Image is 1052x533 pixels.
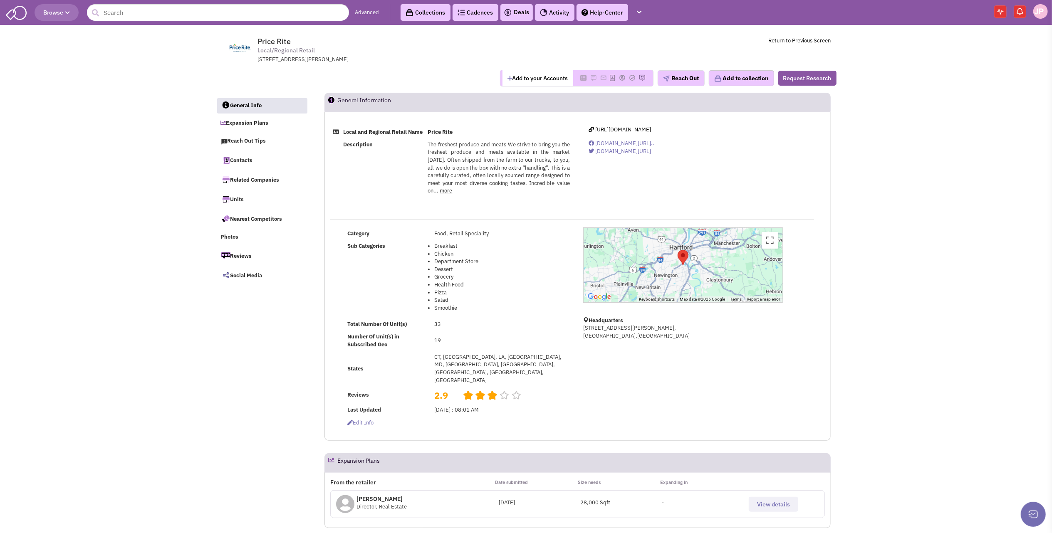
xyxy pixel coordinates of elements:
[583,324,783,340] p: [STREET_ADDRESS][PERSON_NAME], [GEOGRAPHIC_DATA],[GEOGRAPHIC_DATA]
[757,501,790,508] span: View details
[356,503,407,510] span: Director, Real Estate
[440,187,453,194] a: more
[662,499,743,507] div: -
[217,151,307,169] a: Contacts
[678,250,688,265] div: Price Rite
[502,70,573,86] button: Add to your Accounts
[434,266,570,274] li: Dessert
[586,291,613,302] a: Open this area in Google Maps (opens a new window)
[595,126,651,133] span: [URL][DOMAIN_NAME]
[589,140,654,147] a: [DOMAIN_NAME][URL]..
[639,74,646,81] img: Please add to your accounts
[428,128,453,136] b: Price Rite
[453,4,498,21] a: Cadences
[600,74,607,81] img: Please add to your accounts
[432,351,572,387] td: CT, [GEOGRAPHIC_DATA], LA, [GEOGRAPHIC_DATA], MD, [GEOGRAPHIC_DATA], [GEOGRAPHIC_DATA], [GEOGRAPH...
[778,71,837,86] button: Request Research
[347,242,385,249] b: Sub Categories
[347,333,399,348] b: Number Of Unit(s) in Subscribed Geo
[6,4,27,20] img: SmartAdmin
[347,365,364,372] b: States
[582,9,588,16] img: help.png
[434,273,570,281] li: Grocery
[535,4,574,21] a: Activity
[577,4,628,21] a: Help-Center
[434,242,570,250] li: Breakfast
[217,133,307,149] a: Reach Out Tips
[709,70,774,86] button: Add to collection
[257,37,291,46] span: Price Rite
[217,171,307,188] a: Related Companies
[217,210,307,227] a: Nearest Competitors
[589,317,623,324] b: Headquarters
[434,289,570,297] li: Pizza
[343,128,423,136] b: Local and Regional Retail Name
[434,389,457,393] h2: 2.9
[434,281,570,289] li: Health Food
[428,141,570,194] span: The freshest produce and meats We strive to bring you the freshest produce and meats available in...
[495,478,578,486] p: Date submitted
[347,391,369,398] b: Reviews
[540,9,547,16] img: Activity.png
[217,229,307,245] a: Photos
[629,74,636,81] img: Please add to your accounts
[499,499,581,507] div: [DATE]
[434,304,570,312] li: Smoothie
[257,56,475,64] div: [STREET_ADDRESS][PERSON_NAME]
[769,37,831,44] a: Return to Previous Screen
[337,454,380,472] h2: Expansion Plans
[43,9,70,16] span: Browse
[434,250,570,258] li: Chicken
[578,478,660,486] p: Size needs
[586,291,613,302] img: Google
[217,266,307,284] a: Social Media
[714,75,722,82] img: icon-collection-lavender.png
[217,247,307,264] a: Reviews
[663,75,670,82] img: plane.png
[356,495,407,503] p: [PERSON_NAME]
[217,98,308,114] a: General Info
[355,9,379,17] a: Advanced
[217,190,307,208] a: Units
[747,297,780,301] a: Report a map error
[504,7,512,17] img: icon-deals.svg
[347,230,369,237] b: Category
[257,46,315,55] span: Local/Regional Retail
[590,74,597,81] img: Please add to your accounts
[434,296,570,304] li: Salad
[730,297,742,301] a: Terms
[639,296,675,302] button: Keyboard shortcuts
[35,4,79,21] button: Browse
[595,148,651,155] span: [DOMAIN_NAME][URL]
[406,9,413,17] img: icon-collection-lavender-black.svg
[432,227,572,240] td: Food, Retail Speciality
[504,7,530,17] a: Deals
[589,126,651,133] a: [URL][DOMAIN_NAME]
[658,70,705,86] button: Reach Out
[347,321,407,328] b: Total Number Of Unit(s)
[1033,4,1048,19] img: Jay Pateakos
[330,478,495,486] p: From the retailer
[347,406,381,413] b: Last Updated
[87,4,349,21] input: Search
[432,318,572,331] td: 33
[458,10,465,15] img: Cadences_logo.png
[580,499,662,507] div: 28,000 Sqft
[680,297,725,301] span: Map data ©2025 Google
[762,232,778,249] button: Toggle fullscreen view
[432,404,572,417] td: [DATE] : 08:01 AM
[749,497,798,512] button: View details
[660,478,743,486] p: Expanding in
[589,148,651,155] a: [DOMAIN_NAME][URL]
[434,258,570,266] li: Department Store
[343,141,373,148] b: Description
[217,116,307,131] a: Expansion Plans
[347,419,374,426] span: Edit info
[595,140,654,147] span: [DOMAIN_NAME][URL]..
[401,4,451,21] a: Collections
[337,93,438,111] h2: General Information
[619,74,626,81] img: Please add to your accounts
[432,331,572,351] td: 19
